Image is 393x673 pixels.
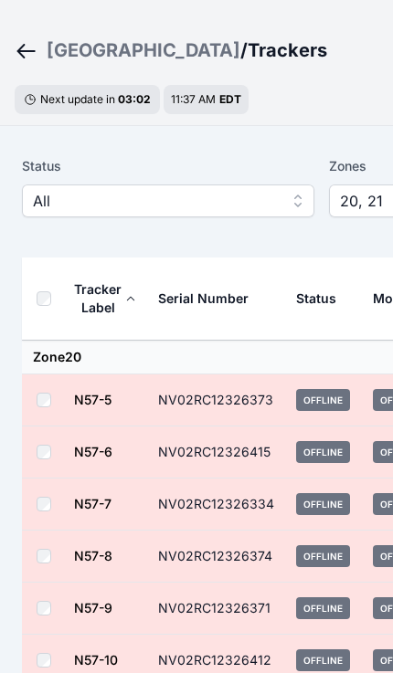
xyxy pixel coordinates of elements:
a: N57-9 [74,600,112,615]
span: Offline [296,441,350,463]
a: N57-6 [74,444,112,459]
td: NV02RC12326371 [147,583,285,635]
span: Offline [296,597,350,619]
button: Status [296,277,351,321]
nav: Breadcrumb [15,26,378,74]
span: 11:37 AM [171,92,216,106]
span: / [240,37,248,63]
a: N57-8 [74,548,112,563]
div: Status [296,289,336,308]
button: Serial Number [158,277,263,321]
h3: Trackers [248,37,327,63]
td: NV02RC12326415 [147,426,285,478]
div: Serial Number [158,289,249,308]
button: Tracker Label [74,268,136,330]
span: Offline [296,649,350,671]
span: Next update in [40,92,115,106]
a: [GEOGRAPHIC_DATA] [47,37,240,63]
button: All [22,184,314,217]
td: NV02RC12326373 [147,374,285,426]
span: Offline [296,493,350,515]
span: Offline [296,545,350,567]
span: All [33,190,278,212]
label: Status [22,155,314,177]
a: N57-7 [74,496,112,511]
div: Tracker Label [74,280,122,317]
td: NV02RC12326334 [147,478,285,531]
div: 03 : 02 [118,92,151,107]
span: EDT [219,92,241,106]
a: N57-10 [74,652,118,668]
a: N57-5 [74,392,112,407]
td: NV02RC12326374 [147,531,285,583]
span: Offline [296,389,350,411]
